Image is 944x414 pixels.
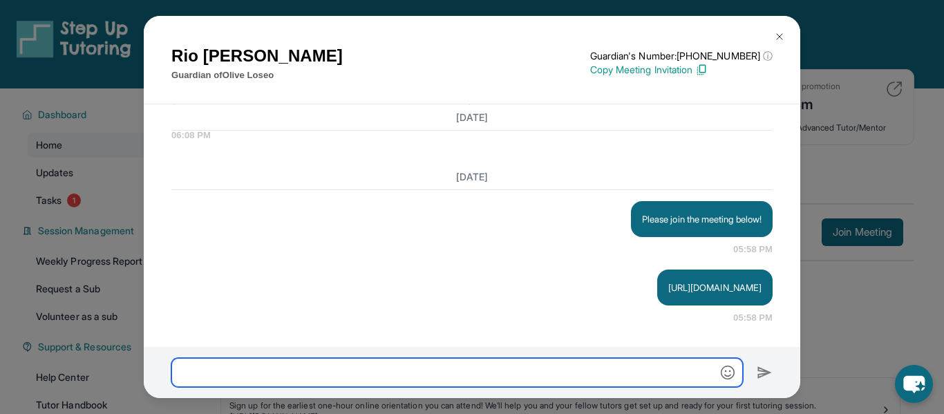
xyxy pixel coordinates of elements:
[171,170,773,184] h3: [DATE]
[668,281,762,294] p: [URL][DOMAIN_NAME]
[774,31,785,42] img: Close Icon
[895,365,933,403] button: chat-button
[171,68,343,82] p: Guardian of Olive Loseo
[642,212,762,226] p: Please join the meeting below!
[721,366,735,379] img: Emoji
[171,110,773,124] h3: [DATE]
[733,311,773,325] span: 05:58 PM
[590,63,773,77] p: Copy Meeting Invitation
[171,129,773,142] span: 06:08 PM
[763,49,773,63] span: ⓘ
[590,49,773,63] p: Guardian's Number: [PHONE_NUMBER]
[733,243,773,256] span: 05:58 PM
[695,64,708,76] img: Copy Icon
[757,364,773,381] img: Send icon
[171,44,343,68] h1: Rio [PERSON_NAME]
